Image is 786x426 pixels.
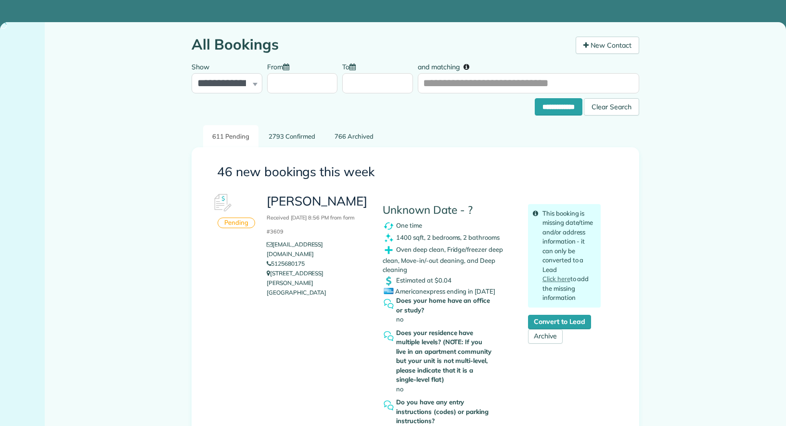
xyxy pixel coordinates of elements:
[267,214,355,235] small: Received [DATE] 8:56 PM from form #3609
[528,329,563,344] a: Archive
[383,298,395,310] img: question_symbol_icon-fa7b350da2b2fea416cef77984ae4cf4944ea5ab9e3d5925827a5d6b7129d3f6.png
[267,260,305,267] a: 5125680175
[396,276,451,284] span: Estimated at $0.04
[267,194,368,236] h3: [PERSON_NAME]
[203,125,258,148] a: 611 Pending
[584,98,639,116] div: Clear Search
[542,275,570,283] a: Click here
[342,57,361,75] label: To
[396,385,403,393] span: no
[267,57,294,75] label: From
[584,100,639,107] a: Clear Search
[396,296,493,315] strong: Does your home have an office or study?
[528,315,591,329] a: Convert to Lead
[325,125,383,148] a: 766 Archived
[267,269,368,297] p: [STREET_ADDRESS][PERSON_NAME] [GEOGRAPHIC_DATA]
[396,398,493,426] strong: Do you have any entry instructions (codes) or parking instructions?
[396,315,403,323] span: no
[383,232,395,244] img: clean_symbol_icon-dd072f8366c07ea3eb8378bb991ecd12595f4b76d916a6f83395f9468ae6ecae.png
[217,165,614,179] h3: 46 new bookings this week
[396,233,500,241] span: 1400 sqft, 2 bedrooms, 2 bathrooms
[259,125,324,148] a: 2793 Confirmed
[267,241,323,258] a: [EMAIL_ADDRESS][DOMAIN_NAME]
[192,37,568,52] h1: All Bookings
[383,244,395,256] img: extras_symbol_icon-f5f8d448bd4f6d592c0b405ff41d4b7d97c126065408080e4130a9468bdbe444.png
[396,221,422,229] span: One time
[383,220,395,232] img: recurrence_symbol_icon-7cc721a9f4fb8f7b0289d3d97f09a2e367b638918f1a67e51b1e7d8abe5fb8d8.png
[383,330,395,342] img: question_symbol_icon-fa7b350da2b2fea416cef77984ae4cf4944ea5ab9e3d5925827a5d6b7129d3f6.png
[383,204,514,216] h4: Unknown Date - ?
[383,275,395,287] img: dollar_symbol_icon-bd8a6898b2649ec353a9eba708ae97d8d7348bddd7d2aed9b7e4bf5abd9f4af5.png
[576,37,639,54] a: New Contact
[218,218,255,229] div: Pending
[418,57,476,75] label: and matching
[207,189,236,218] img: Booking #614500
[384,287,495,295] span: Americanexpress ending in [DATE]
[528,204,601,308] div: This booking is missing date/time and/or address information - it can only be converted to a Lead...
[383,245,503,273] span: Oven deep clean, Fridge/freezer deep clean, Move-in/-out cleaning, and Deep cleaning
[383,400,395,412] img: question_symbol_icon-fa7b350da2b2fea416cef77984ae4cf4944ea5ab9e3d5925827a5d6b7129d3f6.png
[396,328,493,385] strong: Does your residence have multiple levels? (NOTE: If you live in an apartment community but your u...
